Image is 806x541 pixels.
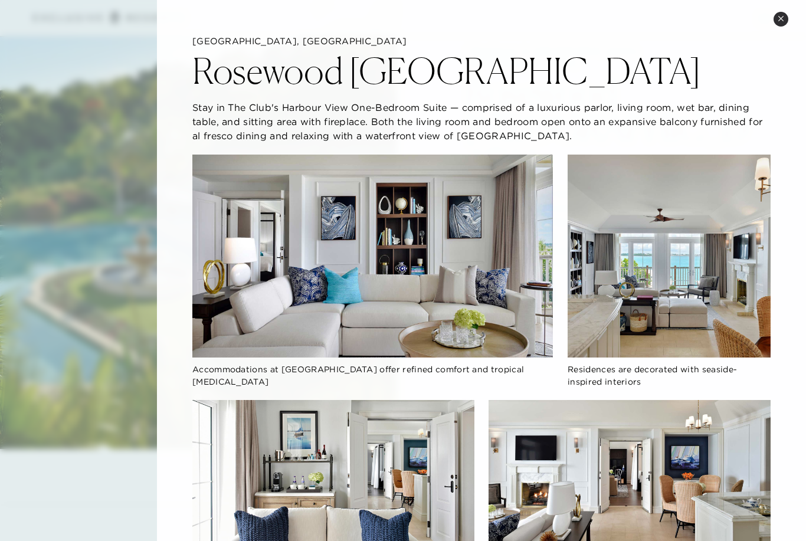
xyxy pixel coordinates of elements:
[568,364,737,387] span: Residences are decorated with seaside-inspired interiors
[752,487,806,541] iframe: Qualified Messenger
[192,364,524,387] span: Accommodations at [GEOGRAPHIC_DATA] offer refined comfort and tropical [MEDICAL_DATA]
[192,35,771,47] h5: [GEOGRAPHIC_DATA], [GEOGRAPHIC_DATA]
[192,53,701,88] h2: Rosewood [GEOGRAPHIC_DATA]
[192,100,771,143] p: Stay in The Club's Harbour View One-Bedroom Suite — comprised of a luxurious parlor, living room,...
